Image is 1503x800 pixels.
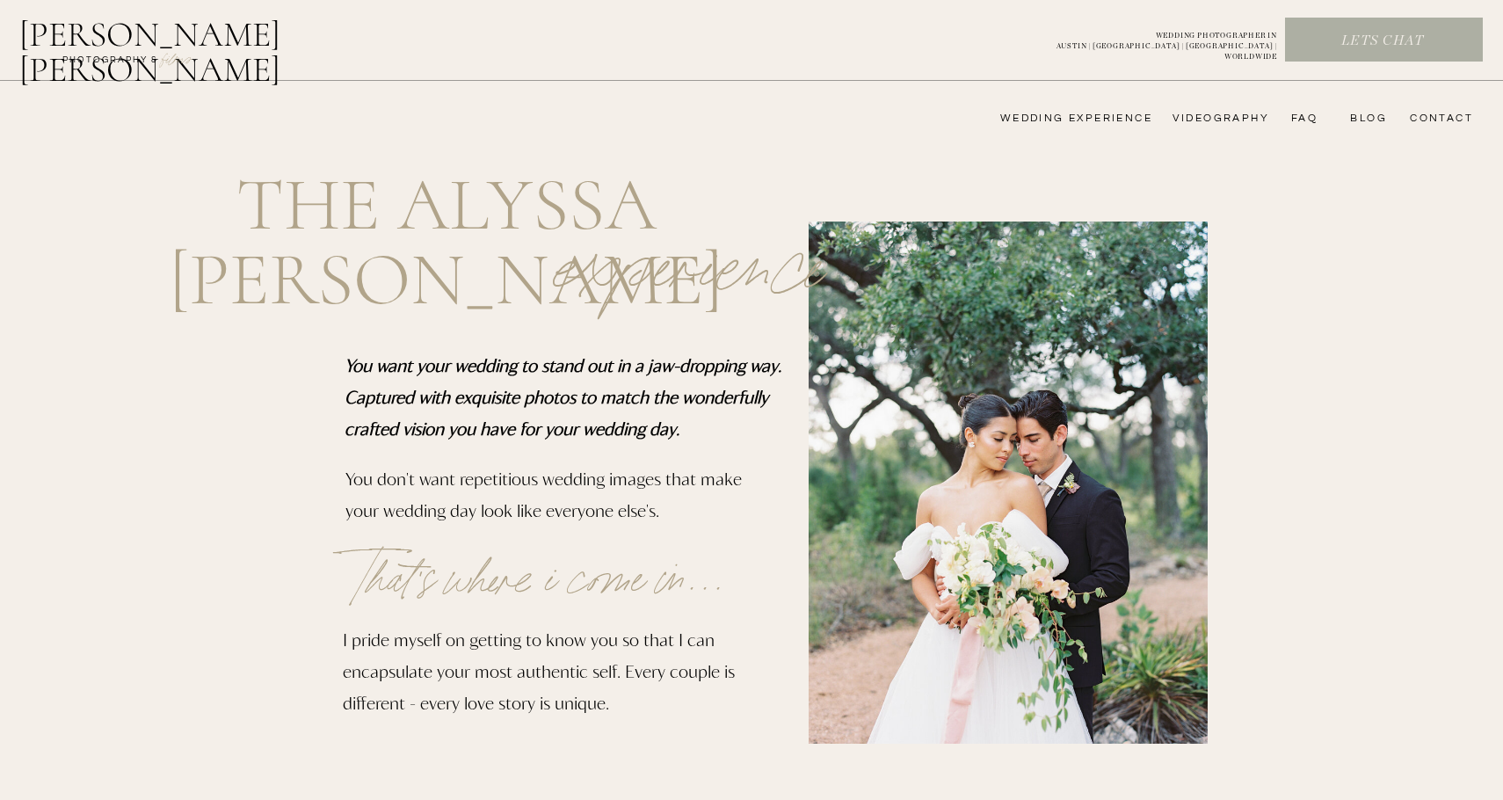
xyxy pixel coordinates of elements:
a: videography [1167,112,1269,126]
a: FILMs [144,47,209,69]
a: [PERSON_NAME] [PERSON_NAME] [19,17,372,59]
p: That's where i come in... [346,521,784,646]
a: wedding experience [976,112,1152,126]
a: bLog [1344,112,1387,126]
p: You don't want repetitious wedding images that make your wedding day look like everyone else's. [345,462,769,542]
p: WEDDING PHOTOGRAPHER IN AUSTIN | [GEOGRAPHIC_DATA] | [GEOGRAPHIC_DATA] | WORLDWIDE [1027,31,1277,50]
a: FAQ [1282,112,1318,126]
a: CONTACT [1405,112,1473,126]
a: photography & [53,54,168,75]
a: Lets chat [1286,32,1479,51]
a: WEDDING PHOTOGRAPHER INAUSTIN | [GEOGRAPHIC_DATA] | [GEOGRAPHIC_DATA] | WORLDWIDE [1027,31,1277,50]
h1: the alyssa [PERSON_NAME] [73,167,819,222]
b: You want your wedding to stand out in a jaw-dropping way. Captured with exquisite photos to match... [345,354,781,439]
p: I pride myself on getting to know you so that I can encapsulate your most authentic self. Every c... [343,623,769,740]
